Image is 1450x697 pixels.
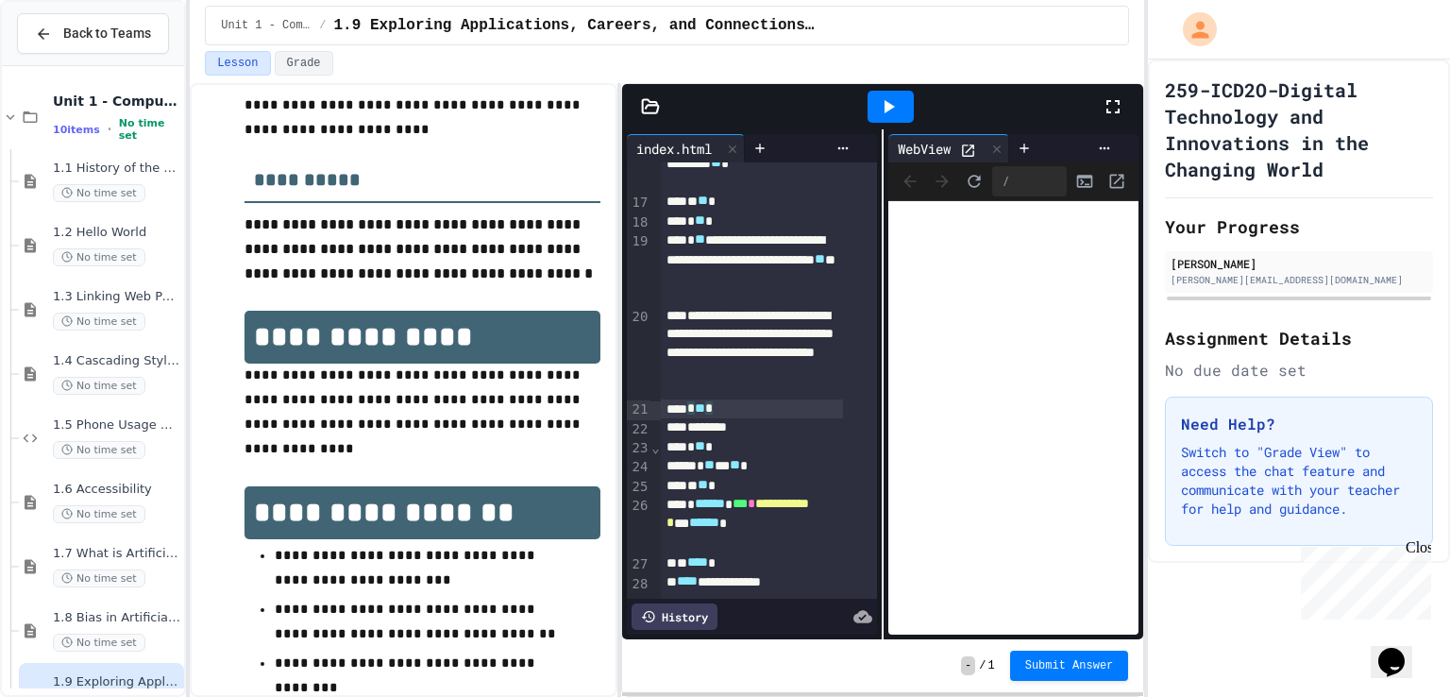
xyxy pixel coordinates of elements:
button: Open in new tab [1103,167,1131,195]
div: 19 [627,232,650,308]
div: 18 [627,213,650,233]
button: Lesson [205,51,270,76]
span: 1.2 Hello World [53,225,180,241]
div: WebView [888,139,960,159]
span: No time set [53,569,145,587]
span: 10 items [53,124,100,136]
button: Back to Teams [17,13,169,54]
span: 1.5 Phone Usage Assignment [53,417,180,433]
span: 1.4 Cascading Style Sheets [53,353,180,369]
span: 1.1 History of the WWW [53,161,180,177]
span: Back [896,167,924,195]
div: Chat with us now!Close [8,8,130,120]
div: [PERSON_NAME] [1171,255,1427,272]
span: 1.6 Accessibility [53,482,180,498]
div: 23 [627,439,650,459]
div: 26 [627,497,650,555]
iframe: chat widget [1293,539,1431,620]
span: 1.9 Exploring Applications, Careers, and Connections in the Digital World [334,14,818,37]
span: No time set [53,505,145,523]
div: index.html [627,134,745,162]
h2: Assignment Details [1165,325,1433,351]
span: • [108,122,111,137]
button: Grade [275,51,333,76]
div: 25 [627,478,650,498]
span: No time set [53,377,145,395]
span: - [961,656,975,675]
h2: Your Progress [1165,213,1433,240]
span: No time set [119,117,181,142]
span: Forward [928,167,956,195]
div: No due date set [1165,359,1433,382]
span: Unit 1 - Computational Thinking and Making Connections [221,18,312,33]
iframe: Web Preview [888,201,1138,636]
div: 27 [627,555,650,575]
div: 17 [627,194,650,213]
span: No time set [53,184,145,202]
button: Refresh [960,167,988,195]
iframe: chat widget [1371,621,1431,678]
div: 21 [627,400,650,420]
span: 1.7 What is Artificial Intelligence (AI) [53,546,180,562]
div: / [992,166,1067,196]
div: 28 [627,575,650,595]
div: History [632,603,717,630]
span: Submit Answer [1025,658,1114,673]
p: Switch to "Grade View" to access the chat feature and communicate with your teacher for help and ... [1181,443,1417,518]
h1: 259-ICD2O-Digital Technology and Innovations in the Changing World [1165,76,1433,182]
span: / [979,658,986,673]
span: No time set [53,441,145,459]
span: 1.9 Exploring Applications, Careers, and Connections in the Digital World [53,674,180,690]
button: Console [1071,167,1099,195]
span: 1.8 Bias in Artificial Intelligence [53,610,180,626]
span: Unit 1 - Computational Thinking and Making Connections [53,93,180,110]
span: Fold line [650,440,660,455]
div: My Account [1163,8,1222,51]
span: 1.3 Linking Web Pages [53,289,180,305]
button: Submit Answer [1010,651,1129,681]
span: No time set [53,313,145,331]
h3: Need Help? [1181,413,1417,435]
div: 20 [627,308,650,400]
span: No time set [53,634,145,652]
div: [PERSON_NAME][EMAIL_ADDRESS][DOMAIN_NAME] [1171,273,1427,287]
span: / [319,18,326,33]
div: WebView [888,134,1009,162]
span: No time set [53,248,145,266]
span: 1 [988,658,995,673]
div: 22 [627,420,650,439]
span: Back to Teams [63,24,151,43]
div: index.html [627,139,721,159]
div: 24 [627,458,650,478]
